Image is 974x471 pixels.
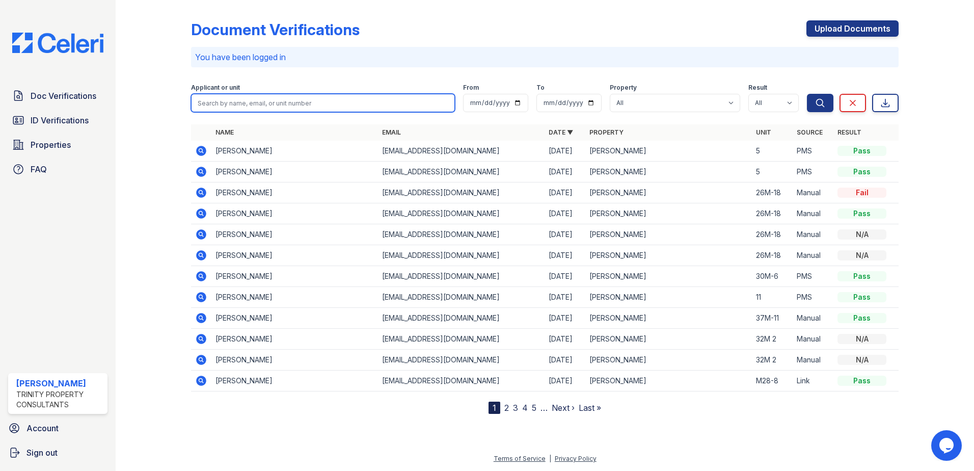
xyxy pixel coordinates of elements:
a: 4 [522,403,528,413]
td: [PERSON_NAME] [211,224,378,245]
td: [EMAIL_ADDRESS][DOMAIN_NAME] [378,350,545,371]
a: Last » [579,403,601,413]
td: [DATE] [545,203,585,224]
span: Sign out [26,447,58,459]
td: [PERSON_NAME] [585,141,752,162]
td: [DATE] [545,308,585,329]
a: Result [837,128,861,136]
label: To [536,84,545,92]
td: [PERSON_NAME] [211,182,378,203]
a: Properties [8,135,107,155]
div: Pass [837,313,886,323]
td: 26M-18 [752,203,793,224]
td: [PERSON_NAME] [211,329,378,350]
td: [PERSON_NAME] [585,287,752,308]
td: [EMAIL_ADDRESS][DOMAIN_NAME] [378,266,545,287]
td: Manual [793,308,833,329]
div: Pass [837,376,886,386]
span: Properties [31,139,71,151]
a: Privacy Policy [555,455,597,462]
td: [EMAIL_ADDRESS][DOMAIN_NAME] [378,287,545,308]
td: [PERSON_NAME] [585,329,752,350]
td: [PERSON_NAME] [211,245,378,266]
div: N/A [837,229,886,240]
td: [EMAIL_ADDRESS][DOMAIN_NAME] [378,329,545,350]
div: Pass [837,146,886,156]
td: 11 [752,287,793,308]
td: [PERSON_NAME] [585,266,752,287]
td: 26M-18 [752,224,793,245]
a: Sign out [4,442,112,463]
span: … [540,402,548,414]
a: 5 [532,403,536,413]
span: Account [26,422,59,434]
td: M28-8 [752,371,793,391]
td: [DATE] [545,371,585,391]
td: 30M-6 [752,266,793,287]
td: [PERSON_NAME] [211,162,378,182]
td: 32M 2 [752,350,793,371]
td: 26M-18 [752,182,793,203]
td: [EMAIL_ADDRESS][DOMAIN_NAME] [378,162,545,182]
div: Pass [837,271,886,281]
td: [PERSON_NAME] [585,371,752,391]
td: [PERSON_NAME] [211,203,378,224]
div: Pass [837,292,886,302]
a: 2 [504,403,509,413]
td: [DATE] [545,287,585,308]
span: Doc Verifications [31,90,96,102]
a: 3 [513,403,518,413]
div: 1 [489,402,500,414]
td: [DATE] [545,329,585,350]
td: [DATE] [545,182,585,203]
div: N/A [837,355,886,365]
td: PMS [793,266,833,287]
td: Manual [793,245,833,266]
a: Property [589,128,624,136]
td: [PERSON_NAME] [585,224,752,245]
span: ID Verifications [31,114,89,126]
td: Manual [793,203,833,224]
img: CE_Logo_Blue-a8612792a0a2168367f1c8372b55b34899dd931a85d93a1a3d3e32e68fde9ad4.png [4,33,112,53]
td: [PERSON_NAME] [211,266,378,287]
div: Trinity Property Consultants [16,389,103,410]
td: Manual [793,224,833,245]
div: | [549,455,551,462]
label: Applicant or unit [191,84,240,92]
div: Pass [837,208,886,219]
td: [PERSON_NAME] [211,371,378,391]
td: [PERSON_NAME] [585,350,752,371]
td: [PERSON_NAME] [211,308,378,329]
div: N/A [837,334,886,344]
td: [PERSON_NAME] [585,162,752,182]
td: [DATE] [545,266,585,287]
td: [EMAIL_ADDRESS][DOMAIN_NAME] [378,203,545,224]
td: [DATE] [545,245,585,266]
a: Source [797,128,823,136]
span: FAQ [31,163,47,175]
a: Unit [756,128,771,136]
td: [PERSON_NAME] [585,203,752,224]
td: [DATE] [545,224,585,245]
a: FAQ [8,159,107,179]
label: Result [748,84,767,92]
td: Manual [793,329,833,350]
div: Document Verifications [191,20,360,39]
td: [EMAIL_ADDRESS][DOMAIN_NAME] [378,141,545,162]
div: N/A [837,250,886,260]
a: Date ▼ [549,128,573,136]
a: Next › [552,403,575,413]
a: Upload Documents [806,20,899,37]
a: Doc Verifications [8,86,107,106]
a: Name [215,128,234,136]
iframe: chat widget [931,430,964,461]
td: [DATE] [545,162,585,182]
a: Email [382,128,401,136]
div: Fail [837,188,886,198]
td: [DATE] [545,141,585,162]
td: PMS [793,287,833,308]
td: 5 [752,141,793,162]
label: Property [610,84,637,92]
a: Account [4,418,112,438]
